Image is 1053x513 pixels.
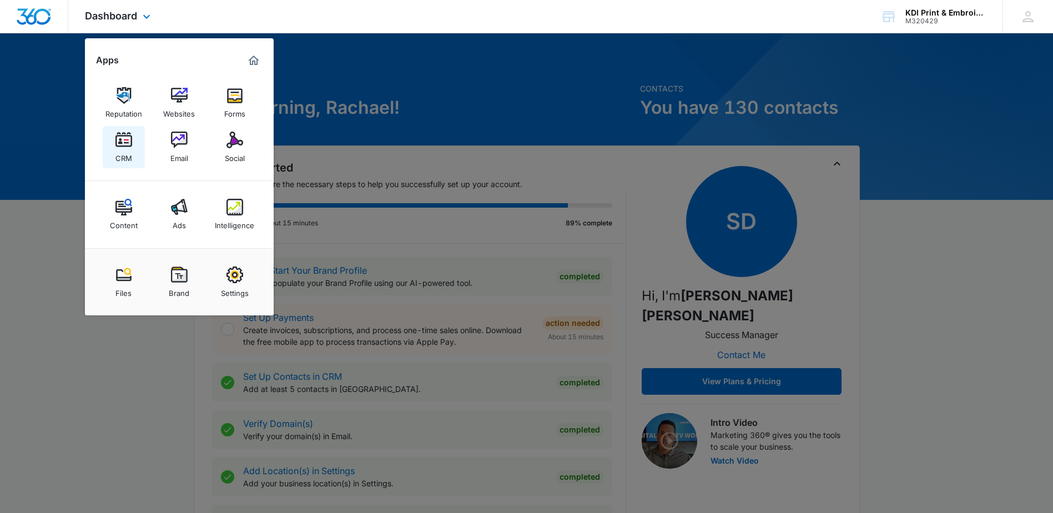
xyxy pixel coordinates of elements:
[215,215,254,230] div: Intelligence
[103,193,145,235] a: Content
[245,52,263,69] a: Marketing 360® Dashboard
[158,193,200,235] a: Ads
[170,148,188,163] div: Email
[224,104,245,118] div: Forms
[163,104,195,118] div: Websites
[214,82,256,124] a: Forms
[103,82,145,124] a: Reputation
[85,10,137,22] span: Dashboard
[225,148,245,163] div: Social
[214,261,256,303] a: Settings
[158,126,200,168] a: Email
[105,104,142,118] div: Reputation
[214,193,256,235] a: Intelligence
[173,215,186,230] div: Ads
[115,283,132,298] div: Files
[158,82,200,124] a: Websites
[221,283,249,298] div: Settings
[158,261,200,303] a: Brand
[905,17,986,25] div: account id
[103,261,145,303] a: Files
[103,126,145,168] a: CRM
[96,55,119,66] h2: Apps
[110,215,138,230] div: Content
[905,8,986,17] div: account name
[169,283,189,298] div: Brand
[214,126,256,168] a: Social
[115,148,132,163] div: CRM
